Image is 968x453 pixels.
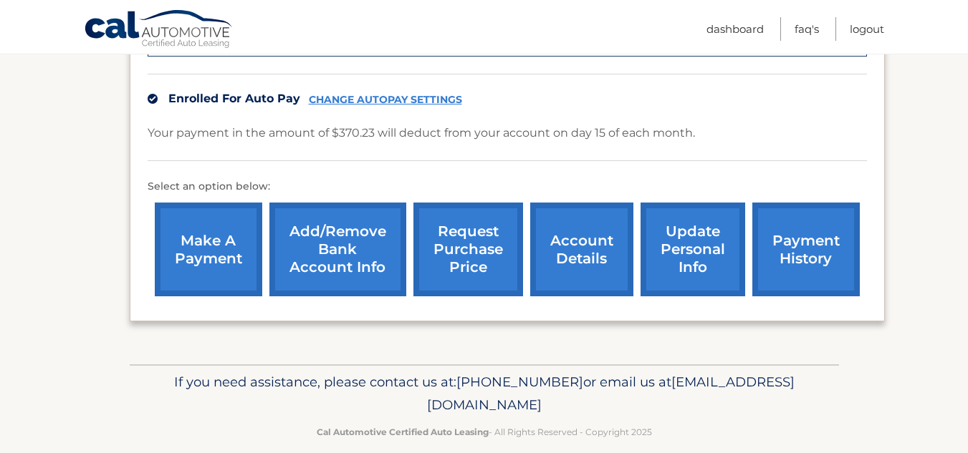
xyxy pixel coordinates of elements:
span: [PHONE_NUMBER] [456,374,583,390]
p: Select an option below: [148,178,867,195]
a: CHANGE AUTOPAY SETTINGS [309,94,462,106]
a: payment history [752,203,860,296]
p: - All Rights Reserved - Copyright 2025 [139,424,830,439]
a: update personal info [641,203,745,296]
a: account details [530,203,633,296]
p: Your payment in the amount of $370.23 will deduct from your account on day 15 of each month. [148,123,695,143]
a: Add/Remove bank account info [269,203,406,296]
span: [EMAIL_ADDRESS][DOMAIN_NAME] [427,374,795,413]
a: request purchase price [413,203,523,296]
a: Dashboard [706,17,764,41]
a: Logout [850,17,884,41]
img: check.svg [148,94,158,104]
p: If you need assistance, please contact us at: or email us at [139,371,830,417]
a: FAQ's [795,17,819,41]
strong: Cal Automotive Certified Auto Leasing [317,427,489,437]
a: Cal Automotive [84,9,234,51]
a: make a payment [155,203,262,296]
span: Enrolled For Auto Pay [168,92,300,105]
